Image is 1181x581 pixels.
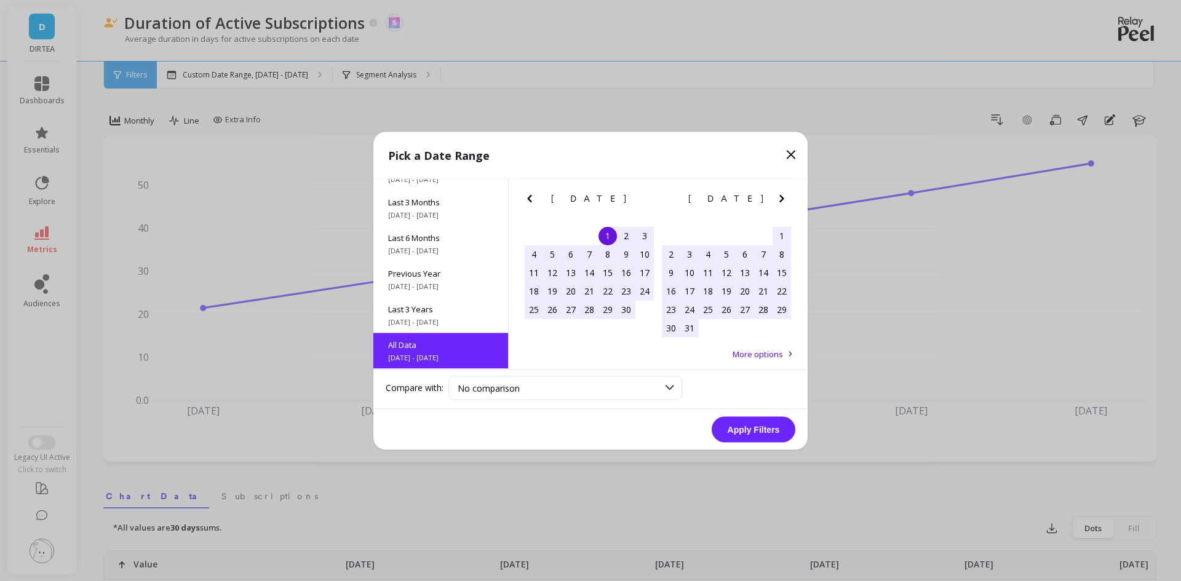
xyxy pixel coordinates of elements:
div: Choose Saturday, July 1st, 2017 [773,226,791,245]
p: Pick a Date Range [388,146,490,164]
div: Choose Sunday, July 23rd, 2017 [662,300,680,318]
span: Previous Year [388,267,493,279]
button: Next Month [774,191,794,210]
div: Choose Saturday, June 10th, 2017 [635,245,654,263]
div: Choose Monday, July 31st, 2017 [680,318,699,337]
div: Choose Friday, June 16th, 2017 [617,263,635,282]
div: Choose Sunday, July 16th, 2017 [662,282,680,300]
div: Choose Thursday, June 1st, 2017 [598,226,617,245]
div: Choose Monday, June 26th, 2017 [543,300,562,318]
div: Choose Friday, July 21st, 2017 [754,282,773,300]
div: month 2017-07 [662,226,791,337]
div: Choose Thursday, July 20th, 2017 [736,282,754,300]
button: Previous Month [659,191,679,210]
div: Choose Thursday, June 29th, 2017 [598,300,617,318]
div: Choose Sunday, June 4th, 2017 [525,245,543,263]
div: Choose Sunday, June 18th, 2017 [525,282,543,300]
div: Choose Thursday, June 8th, 2017 [598,245,617,263]
div: Choose Friday, June 2nd, 2017 [617,226,635,245]
span: [DATE] - [DATE] [388,352,493,362]
div: Choose Saturday, July 15th, 2017 [773,263,791,282]
span: [DATE] - [DATE] [388,174,493,184]
div: Choose Wednesday, July 19th, 2017 [717,282,736,300]
div: Choose Tuesday, June 27th, 2017 [562,300,580,318]
span: No comparison [458,382,520,393]
span: [DATE] - [DATE] [388,317,493,326]
div: Choose Sunday, June 25th, 2017 [525,300,543,318]
span: All Data [388,339,493,350]
span: [DATE] - [DATE] [388,281,493,291]
span: [DATE] - [DATE] [388,245,493,255]
div: Choose Wednesday, June 28th, 2017 [580,300,598,318]
button: Next Month [637,191,657,210]
button: Previous Month [522,191,542,210]
div: Choose Wednesday, June 7th, 2017 [580,245,598,263]
div: Choose Sunday, July 2nd, 2017 [662,245,680,263]
div: Choose Thursday, June 22nd, 2017 [598,282,617,300]
div: Choose Wednesday, June 14th, 2017 [580,263,598,282]
div: Choose Saturday, June 24th, 2017 [635,282,654,300]
div: Choose Monday, July 3rd, 2017 [680,245,699,263]
span: [DATE] [551,193,628,203]
div: Choose Tuesday, June 6th, 2017 [562,245,580,263]
div: month 2017-06 [525,226,654,318]
div: Choose Tuesday, June 20th, 2017 [562,282,580,300]
div: Choose Monday, June 12th, 2017 [543,263,562,282]
div: Choose Monday, June 19th, 2017 [543,282,562,300]
div: Choose Saturday, July 22nd, 2017 [773,282,791,300]
div: Choose Tuesday, June 13th, 2017 [562,263,580,282]
div: Choose Tuesday, July 11th, 2017 [699,263,717,282]
div: Choose Monday, July 10th, 2017 [680,263,699,282]
div: Choose Thursday, July 6th, 2017 [736,245,754,263]
span: [DATE] [688,193,765,203]
div: Choose Friday, June 9th, 2017 [617,245,635,263]
div: Choose Wednesday, June 21st, 2017 [580,282,598,300]
div: Choose Tuesday, July 4th, 2017 [699,245,717,263]
div: Choose Sunday, July 30th, 2017 [662,318,680,337]
div: Choose Saturday, June 3rd, 2017 [635,226,654,245]
div: Choose Saturday, July 8th, 2017 [773,245,791,263]
div: Choose Sunday, July 9th, 2017 [662,263,680,282]
span: Last 3 Months [388,196,493,207]
div: Choose Wednesday, July 12th, 2017 [717,263,736,282]
div: Choose Thursday, July 13th, 2017 [736,263,754,282]
div: Choose Friday, July 28th, 2017 [754,300,773,318]
div: Choose Monday, June 5th, 2017 [543,245,562,263]
div: Choose Sunday, June 11th, 2017 [525,263,543,282]
div: Choose Monday, July 24th, 2017 [680,300,699,318]
div: Choose Thursday, June 15th, 2017 [598,263,617,282]
div: Choose Saturday, July 29th, 2017 [773,300,791,318]
div: Choose Friday, July 14th, 2017 [754,263,773,282]
span: More options [733,348,783,359]
div: Choose Friday, July 7th, 2017 [754,245,773,263]
span: [DATE] - [DATE] [388,210,493,219]
div: Choose Thursday, July 27th, 2017 [736,300,754,318]
div: Choose Friday, June 23rd, 2017 [617,282,635,300]
div: Choose Tuesday, July 18th, 2017 [699,282,717,300]
div: Choose Wednesday, July 26th, 2017 [717,300,736,318]
div: Choose Monday, July 17th, 2017 [680,282,699,300]
div: Choose Saturday, June 17th, 2017 [635,263,654,282]
span: Last 6 Months [388,232,493,243]
div: Choose Friday, June 30th, 2017 [617,300,635,318]
div: Choose Tuesday, July 25th, 2017 [699,300,717,318]
span: Last 3 Years [388,303,493,314]
div: Choose Wednesday, July 5th, 2017 [717,245,736,263]
label: Compare with: [386,382,443,394]
button: Apply Filters [712,416,795,442]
